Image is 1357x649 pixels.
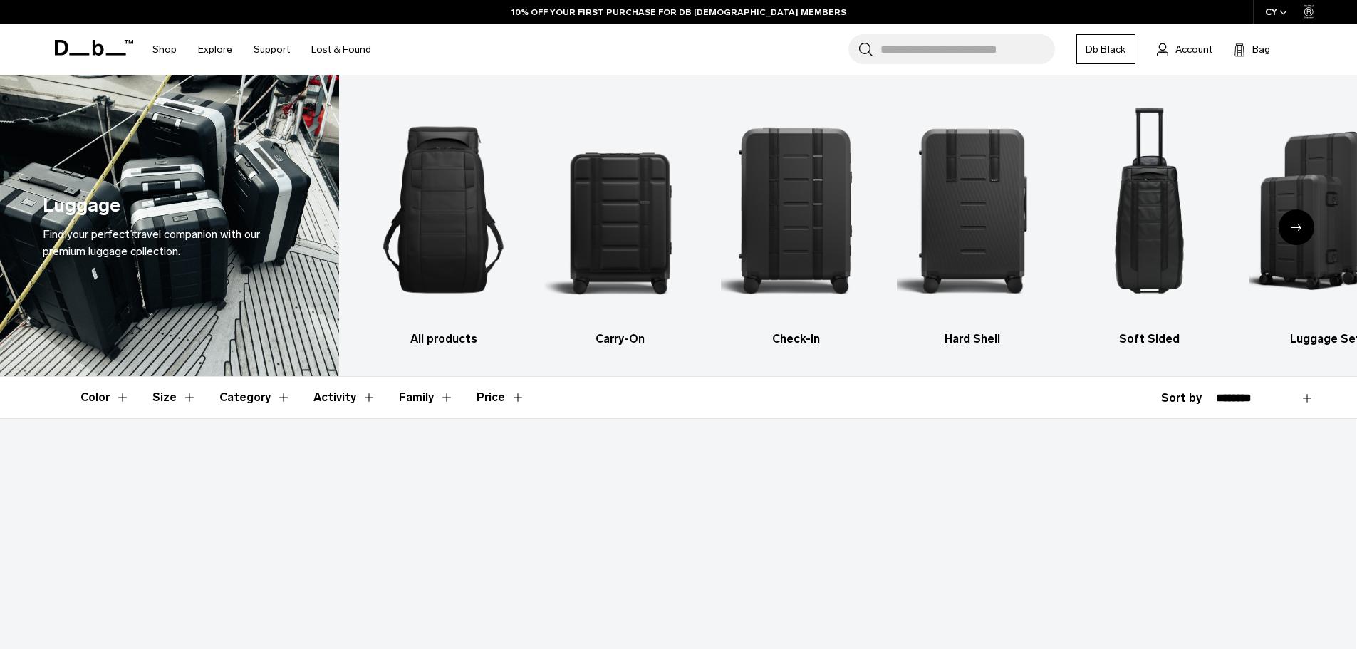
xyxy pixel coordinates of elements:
h3: Carry-On [544,331,696,348]
a: Db Check-In [721,96,873,348]
a: Shop [152,24,177,75]
button: Toggle Filter [399,377,454,418]
a: Db Hard Shell [897,96,1049,348]
img: Db [897,96,1049,323]
button: Toggle Filter [313,377,376,418]
div: Next slide [1279,209,1314,245]
a: Db All products [368,96,519,348]
span: Find your perfect travel companion with our premium luggage collection. [43,227,260,258]
button: Toggle Filter [219,377,291,418]
a: 10% OFF YOUR FIRST PURCHASE FOR DB [DEMOGRAPHIC_DATA] MEMBERS [511,6,846,19]
a: Lost & Found [311,24,371,75]
span: Bag [1252,42,1270,57]
h3: All products [368,331,519,348]
button: Bag [1234,41,1270,58]
a: Explore [198,24,232,75]
span: Account [1175,42,1212,57]
li: 2 / 6 [544,96,696,348]
a: Support [254,24,290,75]
h1: Luggage [43,191,120,220]
li: 4 / 6 [897,96,1049,348]
li: 1 / 6 [368,96,519,348]
img: Db [721,96,873,323]
img: Db [1073,96,1225,323]
li: 3 / 6 [721,96,873,348]
button: Toggle Filter [152,377,197,418]
img: Db [544,96,696,323]
a: Db Soft Sided [1073,96,1225,348]
h3: Soft Sided [1073,331,1225,348]
img: Db [368,96,519,323]
h3: Check-In [721,331,873,348]
a: Db Black [1076,34,1135,64]
a: Db Carry-On [544,96,696,348]
li: 5 / 6 [1073,96,1225,348]
button: Toggle Price [477,377,525,418]
button: Toggle Filter [80,377,130,418]
a: Account [1157,41,1212,58]
nav: Main Navigation [142,24,382,75]
h3: Hard Shell [897,331,1049,348]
